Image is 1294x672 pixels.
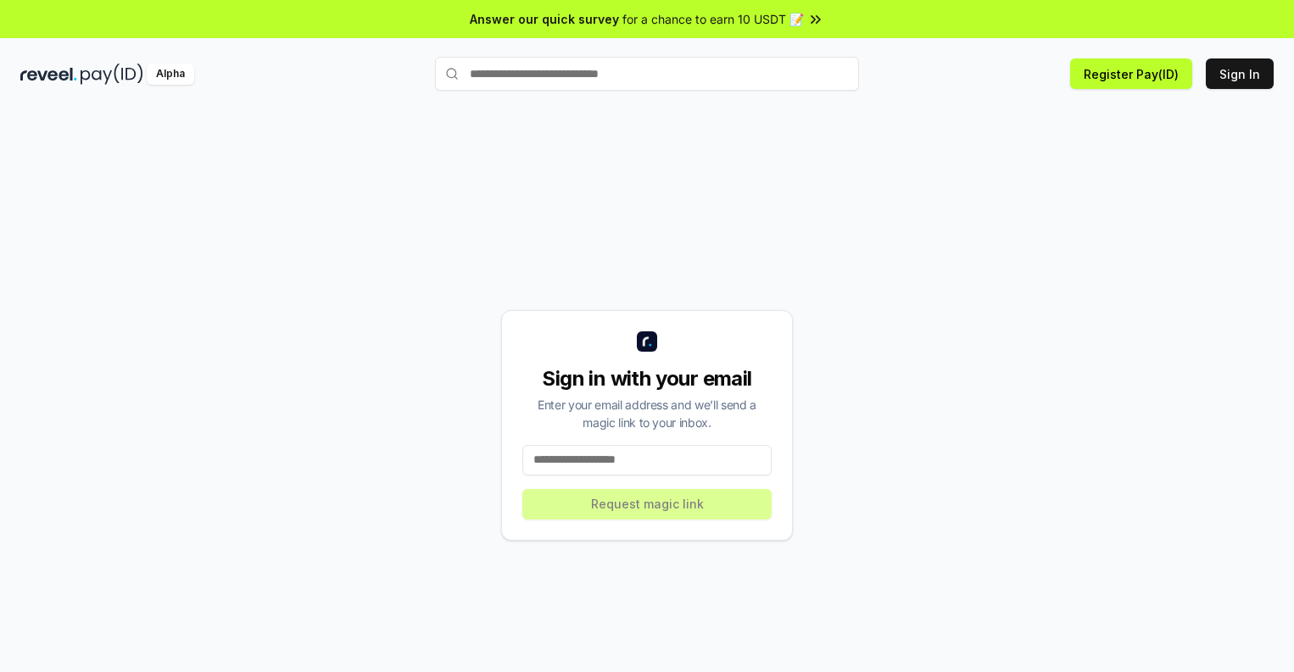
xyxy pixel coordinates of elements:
div: Enter your email address and we’ll send a magic link to your inbox. [522,396,772,431]
img: pay_id [81,64,143,85]
span: for a chance to earn 10 USDT 📝 [622,10,804,28]
button: Register Pay(ID) [1070,58,1192,89]
img: reveel_dark [20,64,77,85]
button: Sign In [1206,58,1274,89]
span: Answer our quick survey [470,10,619,28]
div: Sign in with your email [522,365,772,392]
div: Alpha [147,64,194,85]
img: logo_small [637,331,657,352]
